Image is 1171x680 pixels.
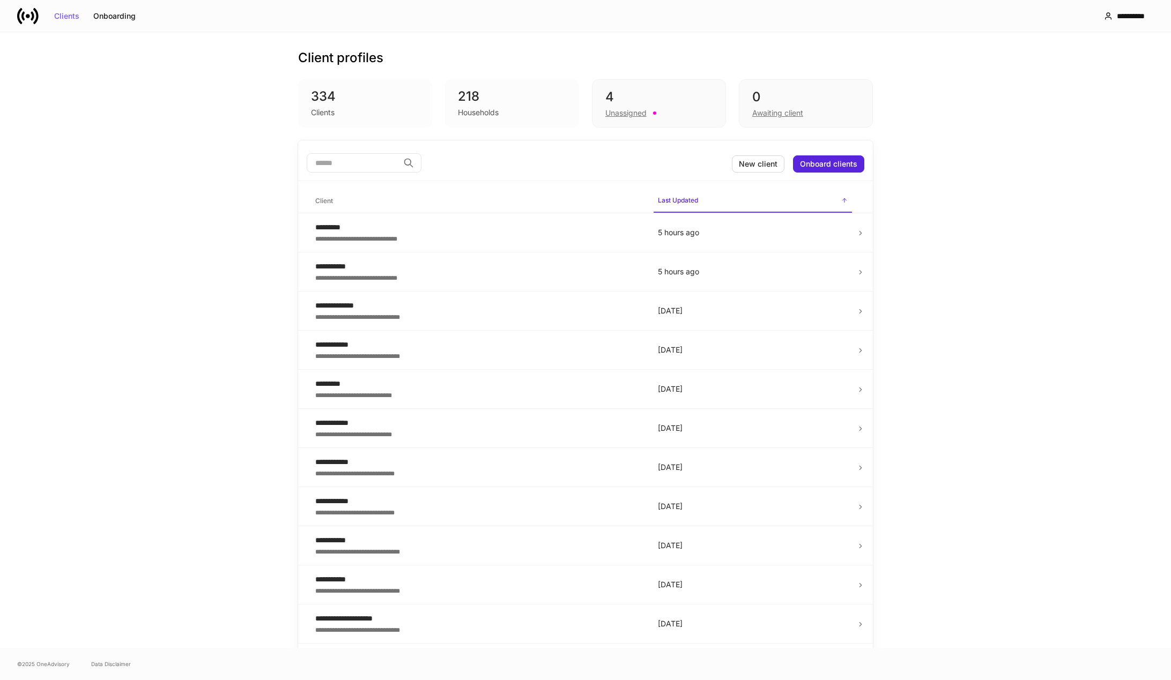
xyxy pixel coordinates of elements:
[93,12,136,20] div: Onboarding
[800,160,857,168] div: Onboard clients
[17,660,70,668] span: © 2025 OneAdvisory
[658,540,848,551] p: [DATE]
[658,579,848,590] p: [DATE]
[658,384,848,394] p: [DATE]
[605,88,713,106] div: 4
[311,107,335,118] div: Clients
[458,107,499,118] div: Households
[793,155,864,173] button: Onboard clients
[739,79,873,128] div: 0Awaiting client
[658,423,848,434] p: [DATE]
[315,196,333,206] h6: Client
[605,108,647,118] div: Unassigned
[91,660,131,668] a: Data Disclaimer
[311,88,419,105] div: 334
[86,8,143,25] button: Onboarding
[658,618,848,629] p: [DATE]
[732,155,784,173] button: New client
[658,305,848,316] p: [DATE]
[658,501,848,512] p: [DATE]
[658,266,848,277] p: 5 hours ago
[54,12,79,20] div: Clients
[658,462,848,473] p: [DATE]
[658,227,848,238] p: 5 hours ago
[592,79,726,128] div: 4Unassigned
[311,190,645,212] span: Client
[658,195,698,205] h6: Last Updated
[739,160,777,168] div: New client
[458,88,566,105] div: 218
[752,108,803,118] div: Awaiting client
[658,345,848,355] p: [DATE]
[752,88,859,106] div: 0
[654,190,852,213] span: Last Updated
[47,8,86,25] button: Clients
[298,49,383,66] h3: Client profiles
